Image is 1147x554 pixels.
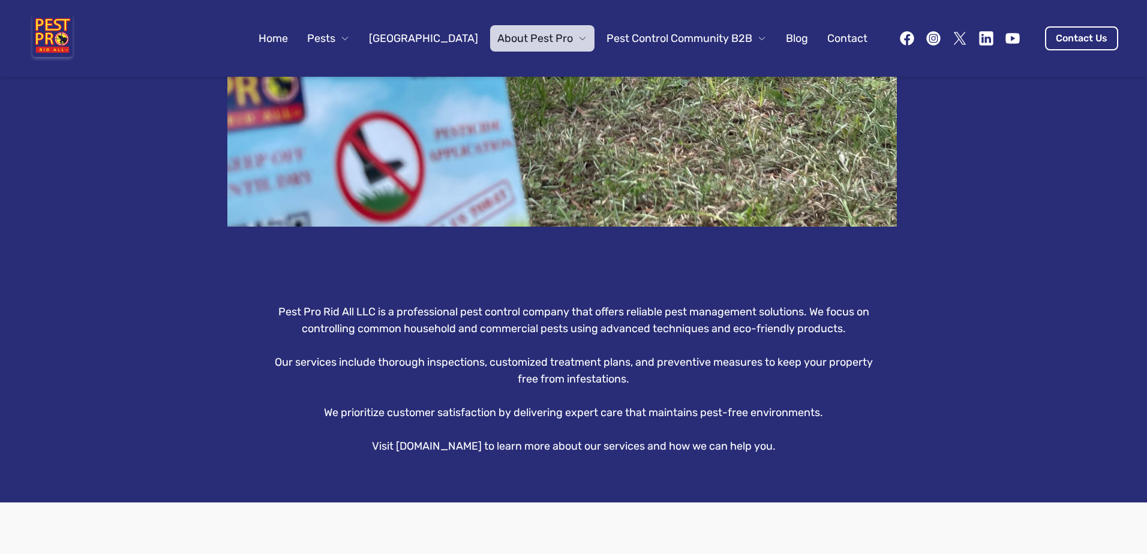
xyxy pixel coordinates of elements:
img: Pest Pro Rid All [29,14,76,62]
span: Pest Control Community B2B [606,30,752,47]
a: Contact Us [1045,26,1118,50]
button: Pest Control Community B2B [599,25,774,52]
a: Home [251,25,295,52]
a: Blog [779,25,815,52]
a: [GEOGRAPHIC_DATA] [362,25,485,52]
span: About Pest Pro [497,30,573,47]
p: Our services include thorough inspections, customized treatment plans, and preventive measures to... [266,354,881,387]
button: Pests [300,25,357,52]
a: Contact [820,25,875,52]
span: Pests [307,30,335,47]
p: Visit [DOMAIN_NAME] to learn more about our services and how we can help you. [266,438,881,454]
p: We prioritize customer satisfaction by delivering expert care that maintains pest-free environments. [266,404,881,421]
button: About Pest Pro [490,25,594,52]
p: Pest Pro Rid All LLC is a professional pest control company that offers reliable pest management ... [266,303,881,337]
